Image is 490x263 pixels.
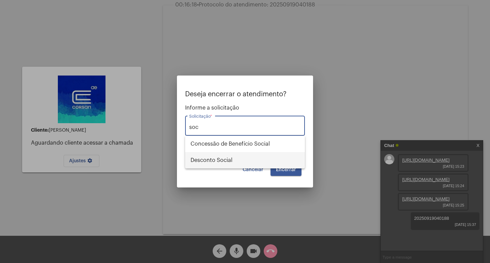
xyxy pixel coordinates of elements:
[237,164,269,176] button: Cancelar
[243,167,263,172] span: Cancelar
[189,124,301,130] input: Buscar solicitação
[276,167,296,172] span: Encerrar
[191,152,299,168] span: Desconto Social
[191,136,299,152] span: Concessão de Benefício Social
[185,91,305,98] p: Deseja encerrar o atendimento?
[185,105,305,111] span: Informe a solicitação
[271,164,301,176] button: Encerrar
